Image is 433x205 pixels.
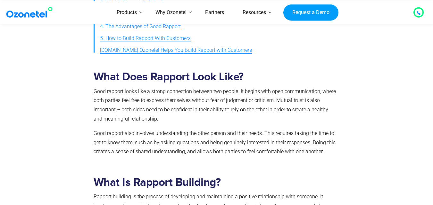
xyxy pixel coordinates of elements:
[100,21,181,33] a: 4. The Advantages of Good Rapport
[107,1,146,24] a: Products
[100,46,252,55] span: [DOMAIN_NAME] Ozonetel Helps You Build Rapport with Customers
[196,1,233,24] a: Partners
[100,34,191,43] span: 5. How to Build Rapport With Customers
[94,129,337,156] p: Good rapport also involves understanding the other person and their needs. This requires taking t...
[283,4,338,21] a: Request a Demo
[146,1,196,24] a: Why Ozonetel
[94,177,221,188] strong: What Is Rapport Building?
[100,22,181,31] span: 4. The Advantages of Good Rapport
[94,87,337,124] p: Good rapport looks like a strong connection between two people. It begins with open communication...
[94,71,244,83] strong: What Does Rapport Look Like?
[100,33,191,44] a: 5. How to Build Rapport With Customers
[233,1,275,24] a: Resources
[100,44,252,56] a: [DOMAIN_NAME] Ozonetel Helps You Build Rapport with Customers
